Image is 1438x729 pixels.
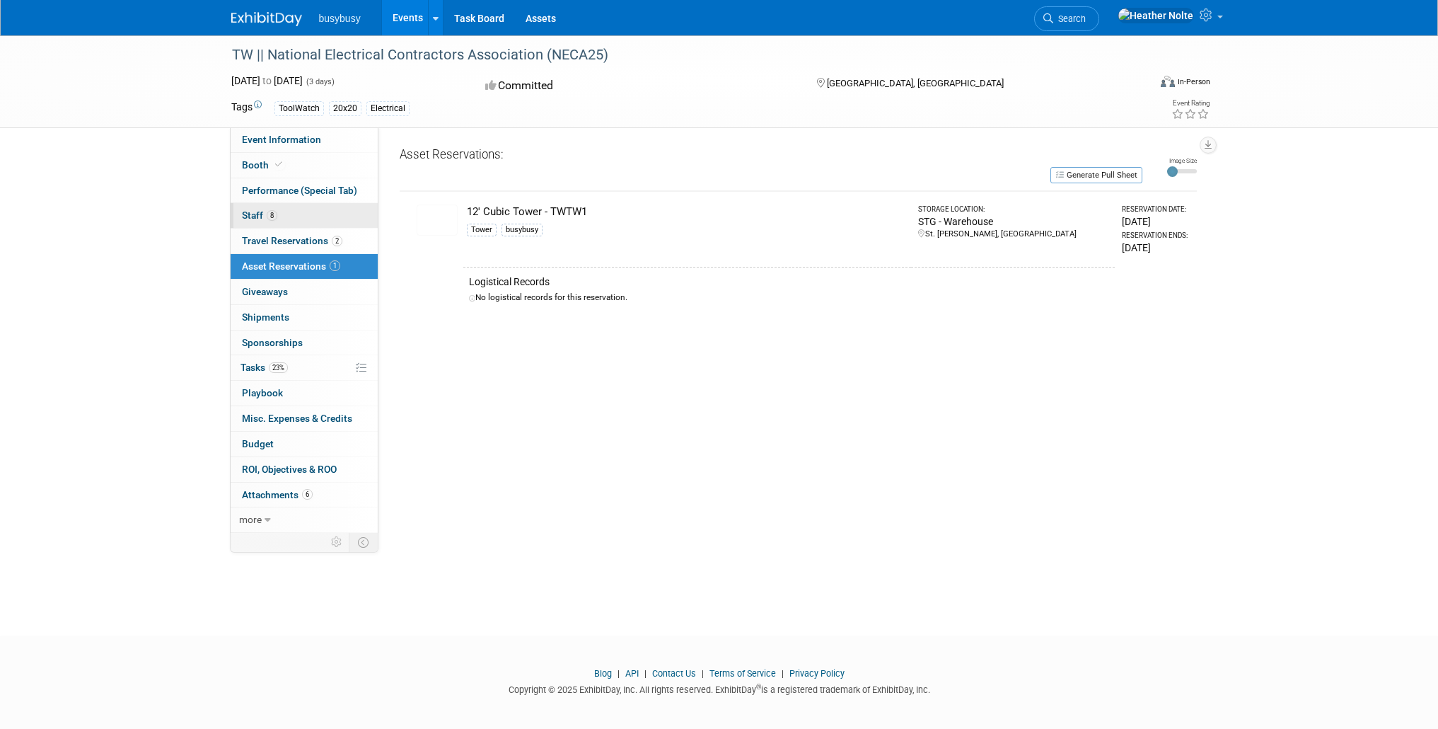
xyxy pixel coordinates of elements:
[231,381,378,406] a: Playbook
[242,134,321,145] span: Event Information
[469,292,1109,304] div: No logistical records for this reservation.
[325,533,349,551] td: Personalize Event Tab Strip
[1171,100,1210,107] div: Event Rating
[400,147,1135,166] div: Asset Reservations:
[242,260,340,272] span: Asset Reservations
[698,668,707,679] span: |
[1122,231,1190,241] div: Reservation Ends:
[231,406,378,431] a: Misc. Expenses & Credits
[756,683,761,691] sup: ®
[231,203,378,228] a: Staff8
[240,362,288,373] span: Tasks
[641,668,650,679] span: |
[329,101,361,116] div: 20x20
[242,209,277,221] span: Staff
[231,432,378,457] a: Budget
[242,438,274,449] span: Budget
[709,668,776,679] a: Terms of Service
[1050,167,1142,183] button: Generate Pull Sheet
[242,387,283,398] span: Playbook
[1122,205,1190,214] div: Reservation Date:
[305,77,335,86] span: (3 days)
[625,668,639,679] a: API
[242,413,352,424] span: Misc. Expenses & Credits
[827,78,1004,88] span: [GEOGRAPHIC_DATA], [GEOGRAPHIC_DATA]
[242,489,313,500] span: Attachments
[467,224,497,236] div: Tower
[1053,13,1086,24] span: Search
[366,101,410,116] div: Electrical
[417,205,458,236] img: View Images
[260,75,274,86] span: to
[1122,241,1190,255] div: [DATE]
[231,127,378,152] a: Event Information
[789,668,845,679] a: Privacy Policy
[269,362,288,373] span: 23%
[231,254,378,279] a: Asset Reservations1
[1034,6,1099,31] a: Search
[1167,156,1197,165] div: Image Size
[918,205,1109,214] div: Storage Location:
[231,483,378,507] a: Attachments6
[614,668,623,679] span: |
[501,224,543,236] div: busybusy
[231,280,378,304] a: Giveaways
[330,260,340,271] span: 1
[227,42,1127,68] div: TW || National Electrical Contractors Association (NECA25)
[481,74,794,98] div: Committed
[778,668,787,679] span: |
[302,489,313,500] span: 6
[231,355,378,380] a: Tasks23%
[242,464,337,475] span: ROI, Objectives & ROO
[594,668,612,679] a: Blog
[274,101,324,116] div: ToolWatch
[242,311,289,323] span: Shipments
[267,210,277,221] span: 8
[231,12,302,26] img: ExhibitDay
[1161,76,1175,87] img: Format-Inperson.png
[1118,8,1194,23] img: Heather Nolte
[231,153,378,178] a: Booth
[652,668,696,679] a: Contact Us
[231,331,378,355] a: Sponsorships
[1065,74,1211,95] div: Event Format
[231,305,378,330] a: Shipments
[242,159,285,171] span: Booth
[231,75,303,86] span: [DATE] [DATE]
[349,533,378,551] td: Toggle Event Tabs
[242,337,303,348] span: Sponsorships
[239,514,262,525] span: more
[242,286,288,297] span: Giveaways
[231,229,378,253] a: Travel Reservations2
[231,100,262,116] td: Tags
[231,178,378,203] a: Performance (Special Tab)
[467,205,905,219] div: 12' Cubic Tower - TWTW1
[469,275,1109,289] div: Logistical Records
[918,229,1109,240] div: St. [PERSON_NAME], [GEOGRAPHIC_DATA]
[275,161,282,168] i: Booth reservation complete
[1122,214,1190,229] div: [DATE]
[242,185,357,196] span: Performance (Special Tab)
[242,235,342,246] span: Travel Reservations
[231,507,378,532] a: more
[319,13,361,24] span: busybusy
[231,457,378,482] a: ROI, Objectives & ROO
[918,214,1109,229] div: STG - Warehouse
[332,236,342,246] span: 2
[1177,76,1210,87] div: In-Person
